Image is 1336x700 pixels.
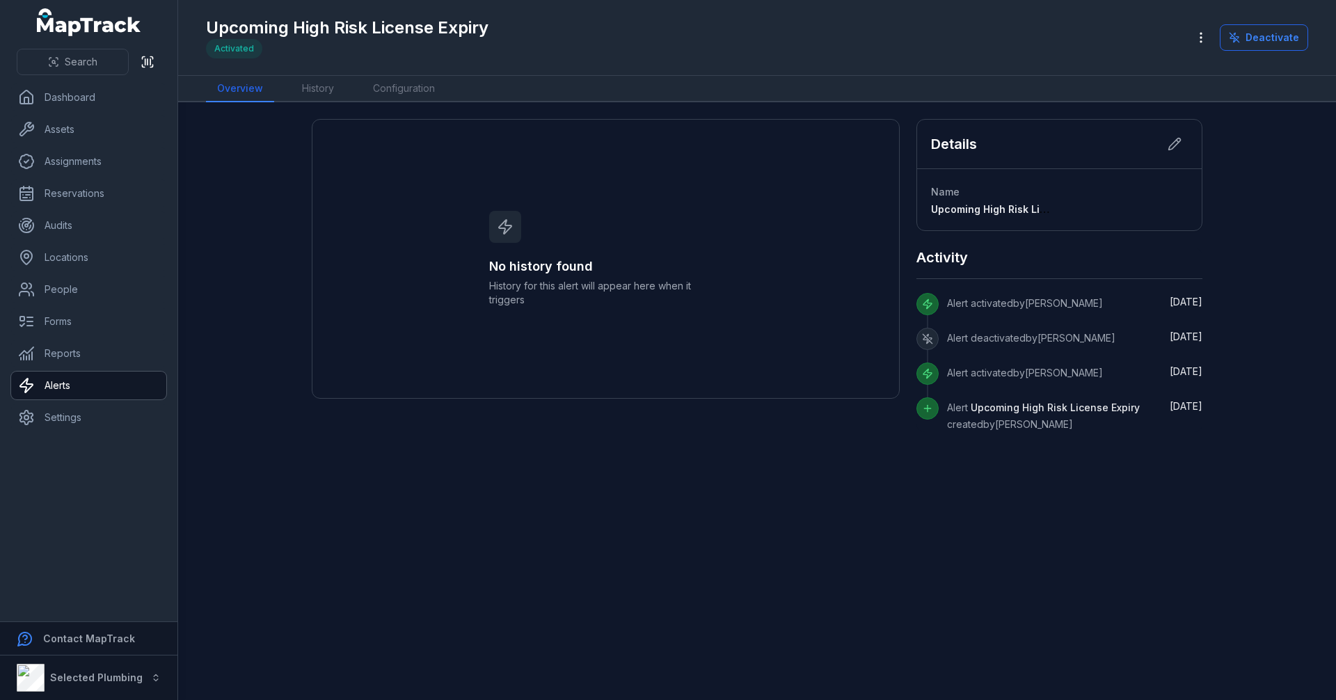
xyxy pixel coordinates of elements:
[11,83,166,111] a: Dashboard
[1170,296,1202,308] span: [DATE]
[11,148,166,175] a: Assignments
[37,8,141,36] a: MapTrack
[43,633,135,644] strong: Contact MapTrack
[971,401,1140,413] span: Upcoming High Risk License Expiry
[11,276,166,303] a: People
[11,372,166,399] a: Alerts
[489,279,723,307] span: History for this alert will appear here when it triggers
[947,367,1103,379] span: Alert activated by [PERSON_NAME]
[362,76,446,102] a: Configuration
[65,55,97,69] span: Search
[11,212,166,239] a: Audits
[1170,331,1202,342] span: [DATE]
[931,186,960,198] span: Name
[11,244,166,271] a: Locations
[947,401,1140,430] span: Alert created by [PERSON_NAME]
[931,203,1103,215] span: Upcoming High Risk License Expiry
[489,257,723,276] h3: No history found
[1170,400,1202,412] time: 8/18/2025, 2:43:36 PM
[1170,331,1202,342] time: 8/21/2025, 8:16:16 AM
[1170,296,1202,308] time: 8/21/2025, 8:16:31 AM
[11,404,166,431] a: Settings
[916,248,968,267] h2: Activity
[947,297,1103,309] span: Alert activated by [PERSON_NAME]
[1170,365,1202,377] span: [DATE]
[1170,365,1202,377] time: 8/18/2025, 2:45:41 PM
[291,76,345,102] a: History
[206,17,488,39] h1: Upcoming High Risk License Expiry
[11,340,166,367] a: Reports
[11,116,166,143] a: Assets
[206,76,274,102] a: Overview
[50,671,143,683] strong: Selected Plumbing
[931,134,977,154] h2: Details
[1220,24,1308,51] button: Deactivate
[11,180,166,207] a: Reservations
[11,308,166,335] a: Forms
[947,332,1115,344] span: Alert deactivated by [PERSON_NAME]
[17,49,129,75] button: Search
[206,39,262,58] div: Activated
[1170,400,1202,412] span: [DATE]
